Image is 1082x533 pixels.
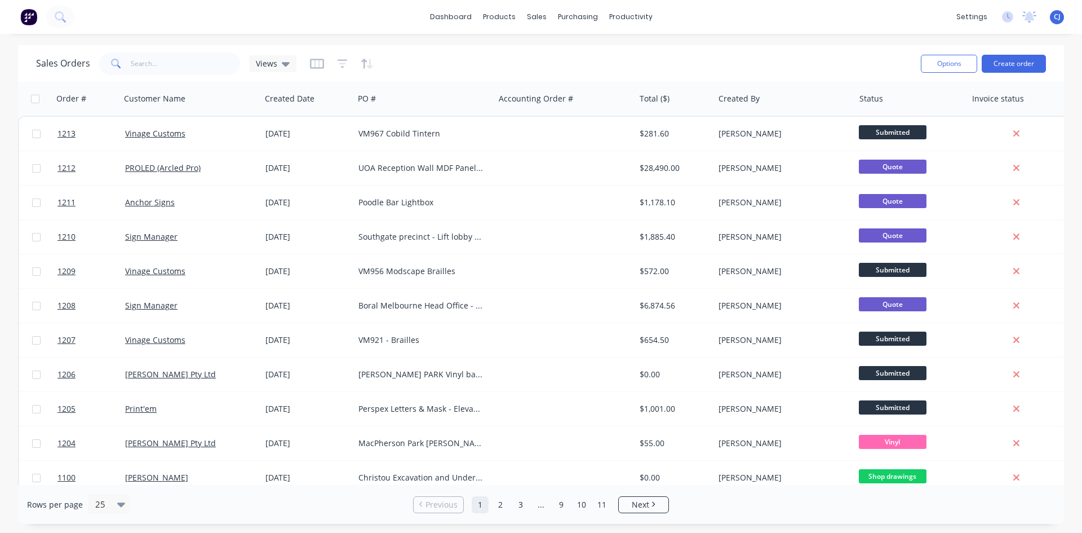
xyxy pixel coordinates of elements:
[20,8,37,25] img: Factory
[57,128,76,139] span: 1213
[358,403,484,415] div: Perspex Letters & Mask - Elevare and [PERSON_NAME] Library
[414,499,463,510] a: Previous page
[265,334,349,346] div: [DATE]
[125,128,185,139] a: Vinage Customs
[640,266,706,277] div: $572.00
[859,435,926,449] span: Vinyl
[859,263,926,277] span: Submitted
[358,162,484,174] div: UOA Reception Wall MDF Panels with LED
[57,220,125,254] a: 1210
[640,403,706,415] div: $1,001.00
[499,93,573,104] div: Accounting Order #
[57,151,125,185] a: 1212
[719,403,844,415] div: [PERSON_NAME]
[719,128,844,139] div: [PERSON_NAME]
[640,472,706,483] div: $0.00
[57,323,125,357] a: 1207
[265,369,349,380] div: [DATE]
[719,472,844,483] div: [PERSON_NAME]
[640,197,706,208] div: $1,178.10
[632,499,649,510] span: Next
[57,426,125,460] a: 1204
[125,472,188,483] a: [PERSON_NAME]
[719,197,844,208] div: [PERSON_NAME]
[57,117,125,151] a: 1213
[424,8,477,25] a: dashboard
[951,8,993,25] div: settings
[57,461,125,495] a: 1100
[57,438,76,449] span: 1204
[859,228,926,243] span: Quote
[719,438,844,449] div: [PERSON_NAME]
[265,403,349,415] div: [DATE]
[859,297,926,311] span: Quote
[358,472,484,483] div: Christou Excavation and Underground Power STICKERS
[640,369,706,380] div: $0.00
[265,197,349,208] div: [DATE]
[265,93,314,104] div: Created Date
[57,358,125,391] a: 1206
[719,369,844,380] div: [PERSON_NAME]
[125,334,185,345] a: Vinage Customs
[719,300,844,311] div: [PERSON_NAME]
[57,254,125,288] a: 1209
[512,496,529,513] a: Page 3
[265,472,349,483] div: [DATE]
[124,93,185,104] div: Customer Name
[125,369,216,380] a: [PERSON_NAME] Pty Ltd
[859,366,926,380] span: Submitted
[57,231,76,243] span: 1210
[719,266,844,277] div: [PERSON_NAME]
[131,52,241,75] input: Search...
[57,300,76,311] span: 1208
[358,128,484,139] div: VM967 Cobild Tintern
[125,438,216,448] a: [PERSON_NAME] Pty Ltd
[604,8,658,25] div: productivity
[619,499,668,510] a: Next page
[640,231,706,243] div: $1,885.40
[573,496,590,513] a: Page 10
[640,93,669,104] div: Total ($)
[859,160,926,174] span: Quote
[533,496,549,513] a: Jump forward
[265,162,349,174] div: [DATE]
[492,496,509,513] a: Page 2
[719,231,844,243] div: [PERSON_NAME]
[57,472,76,483] span: 1100
[125,403,157,414] a: Print'em
[358,231,484,243] div: Southgate precinct - Lift lobby wayfinding
[553,496,570,513] a: Page 9
[1054,12,1061,22] span: CJ
[57,392,125,426] a: 1205
[358,334,484,346] div: VM921 - Brailles
[256,58,277,69] span: Views
[57,369,76,380] span: 1206
[57,186,125,219] a: 1211
[921,55,977,73] button: Options
[859,400,926,415] span: Submitted
[57,289,125,323] a: 1208
[265,300,349,311] div: [DATE]
[27,499,83,510] span: Rows per page
[859,194,926,208] span: Quote
[265,266,349,277] div: [DATE]
[358,369,484,380] div: [PERSON_NAME] PARK Vinyl backing for glass signs
[719,334,844,346] div: [PERSON_NAME]
[57,162,76,174] span: 1212
[640,334,706,346] div: $654.50
[859,332,926,346] span: Submitted
[859,93,883,104] div: Status
[125,231,178,242] a: Sign Manager
[57,403,76,415] span: 1205
[125,197,175,208] a: Anchor Signs
[358,197,484,208] div: Poodle Bar Lightbox
[125,162,201,173] a: PROLED (Arcled Pro)
[358,300,484,311] div: Boral Melbourne Head Office - Signage
[358,438,484,449] div: MacPherson Park [PERSON_NAME] Booster sign
[57,197,76,208] span: 1211
[552,8,604,25] div: purchasing
[640,162,706,174] div: $28,490.00
[265,231,349,243] div: [DATE]
[719,162,844,174] div: [PERSON_NAME]
[982,55,1046,73] button: Create order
